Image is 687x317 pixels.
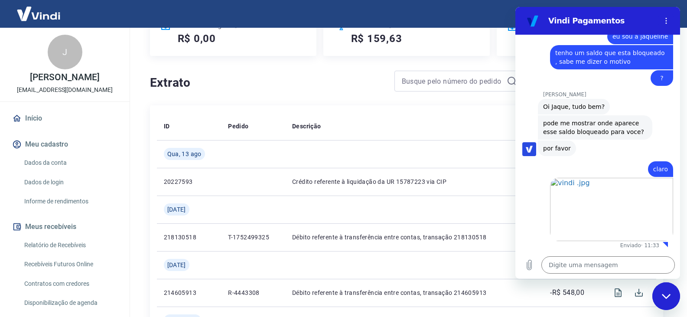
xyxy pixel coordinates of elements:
span: [DATE] [167,205,186,214]
h5: R$ 159,63 [351,32,402,46]
img: Vindi [10,0,67,27]
p: T-1752499325 [228,233,278,242]
span: [DATE] [167,261,186,269]
a: Dados de login [21,173,119,191]
p: 218130518 [164,233,215,242]
iframe: Botão para abrir a janela de mensagens, conversa em andamento [652,282,680,310]
button: Sair [645,6,677,22]
p: ID [164,122,170,131]
span: Download [628,282,649,303]
p: Pedido [228,122,248,131]
input: Busque pelo número do pedido [402,75,503,88]
p: Débito referente à transferência entre contas, transação 218130518 [292,233,521,242]
p: Descrição [292,122,321,131]
a: Recebíveis Futuros Online [21,255,119,273]
p: R-4443308 [228,288,278,297]
p: [EMAIL_ADDRESS][DOMAIN_NAME] [17,85,113,95]
span: Visualizar [608,282,628,303]
button: Meus recebíveis [10,217,119,236]
a: Relatório de Recebíveis [21,236,119,254]
p: [PERSON_NAME] [30,73,99,82]
span: Qua, 13 ago [167,150,202,158]
p: Débito referente à transferência entre contas, transação 214605913 [292,288,521,297]
iframe: Janela de mensagens [515,7,680,279]
a: Disponibilização de agenda [21,294,119,312]
button: Meu cadastro [10,135,119,154]
p: -R$ 548,00 [550,288,584,298]
a: Contratos com credores [21,275,119,293]
p: Crédito referente à liquidação da UR 15787223 via CIP [292,177,521,186]
h5: R$ 0,00 [178,32,216,46]
div: J [48,35,82,69]
a: Dados da conta [21,154,119,172]
p: 20227593 [164,177,215,186]
a: Início [10,109,119,128]
a: Informe de rendimentos [21,193,119,210]
h4: Extrato [150,74,384,92]
p: 214605913 [164,288,215,297]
